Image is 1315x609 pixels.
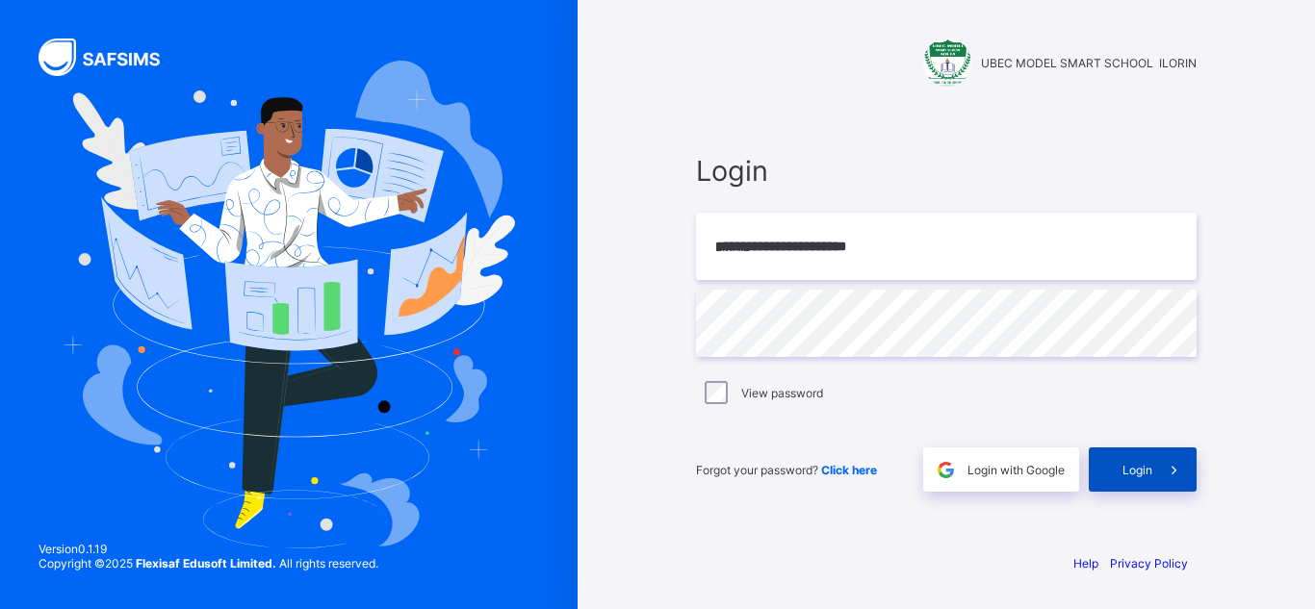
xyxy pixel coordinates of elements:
strong: Flexisaf Edusoft Limited. [136,556,276,571]
span: Forgot your password? [696,463,877,477]
span: UBEC MODEL SMART SCHOOL ILORIN [981,56,1197,70]
span: Login with Google [967,463,1065,477]
span: Copyright © 2025 All rights reserved. [39,556,378,571]
img: Hero Image [63,61,516,547]
a: Click here [821,463,877,477]
label: View password [741,386,823,400]
span: Login [696,154,1197,188]
img: SAFSIMS Logo [39,38,183,76]
img: google.396cfc9801f0270233282035f929180a.svg [935,459,957,481]
span: Login [1122,463,1152,477]
a: Help [1073,556,1098,571]
span: Version 0.1.19 [39,542,378,556]
a: Privacy Policy [1110,556,1188,571]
